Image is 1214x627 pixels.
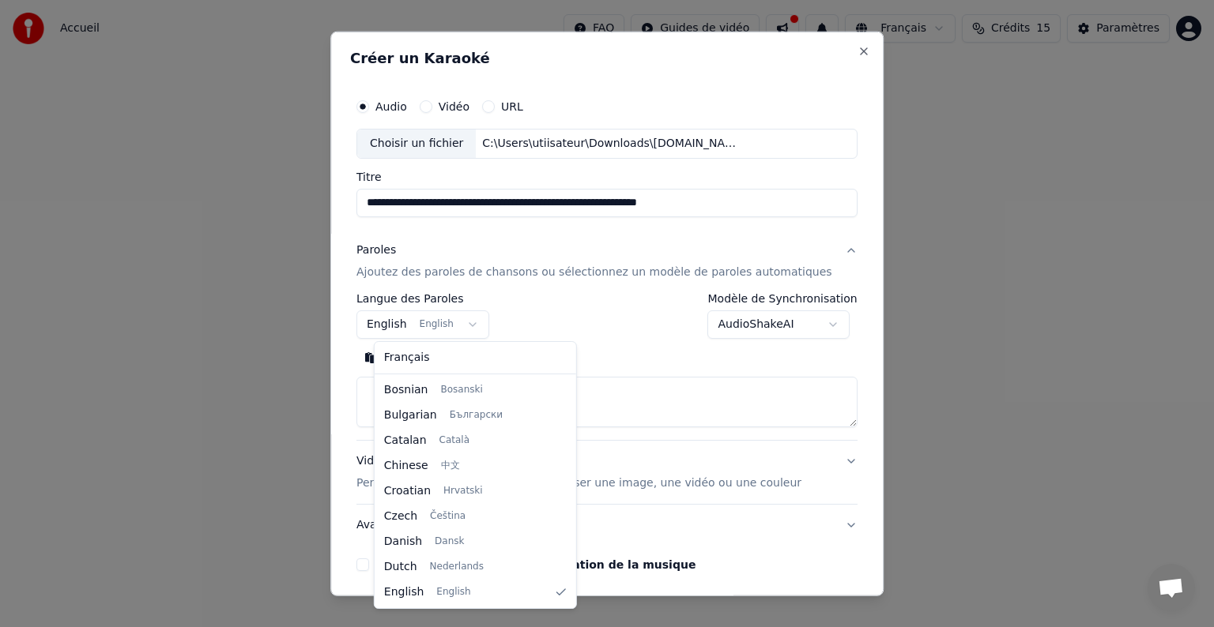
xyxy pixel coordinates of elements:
span: Dansk [435,535,464,548]
span: Danish [384,534,422,550]
span: Catalan [384,433,427,449]
span: Chinese [384,458,428,474]
span: Bulgarian [384,407,437,423]
span: Nederlands [430,561,484,573]
span: Català [439,434,469,447]
span: Croatian [384,483,431,499]
span: Czech [384,509,417,524]
span: Hrvatski [443,485,483,497]
span: Bosanski [440,384,482,396]
span: Bosnian [384,382,428,398]
span: English [384,584,424,600]
span: Dutch [384,559,417,575]
span: Čeština [430,510,466,523]
span: Français [384,350,430,366]
span: English [436,586,470,599]
span: 中文 [441,460,460,472]
span: Български [450,409,503,422]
